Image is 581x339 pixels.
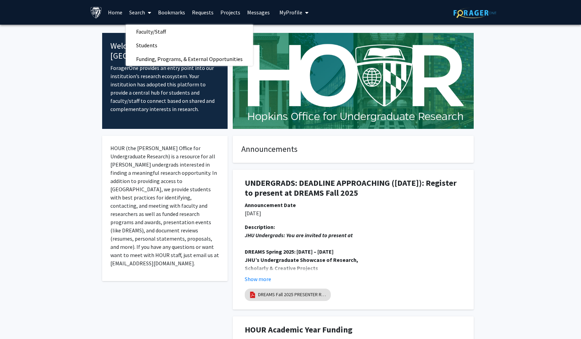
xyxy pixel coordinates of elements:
p: [DATE] [245,209,462,217]
div: Announcement Date [245,201,462,209]
img: Johns Hopkins University Logo [90,7,102,19]
span: Faculty/Staff [126,25,176,38]
span: Students [126,38,168,52]
strong: DREAMS Spring 2025: [DATE] – [DATE] [245,248,334,255]
p: ForagerOne provides an entry point into our institution’s research ecosystem. Your institution ha... [110,64,220,113]
h1: HOUR Academic Year Funding [245,325,462,335]
a: Bookmarks [155,0,189,24]
div: Description: [245,223,462,231]
span: My Profile [279,9,302,16]
strong: JHU’s Undergraduate Showcase of Research, [245,256,358,263]
img: pdf_icon.png [249,291,256,299]
a: Funding, Programs, & External Opportunities [126,54,253,64]
button: Show more [245,275,271,283]
h1: UNDERGRADS: DEADLINE APPROACHING ([DATE]): Register to present at DREAMS Fall 2025 [245,178,462,198]
p: HOUR (the [PERSON_NAME] Office for Undergraduate Research) is a resource for all [PERSON_NAME] un... [110,144,220,267]
strong: Scholarly & Creative Projects [245,265,318,271]
a: Students [126,40,253,50]
a: Projects [217,0,244,24]
a: Messages [244,0,273,24]
img: Cover Image [233,33,474,129]
a: Requests [189,0,217,24]
em: JHU Undergrads: You are invited to present at [245,232,353,239]
a: Faculty/Staff [126,26,253,37]
a: Home [105,0,126,24]
a: DREAMS Fall 2025 PRESENTER Registration [258,291,327,298]
img: ForagerOne Logo [453,8,496,18]
span: Funding, Programs, & External Opportunities [126,52,253,66]
h4: Announcements [241,144,465,154]
a: Search [126,0,155,24]
iframe: Chat [5,308,29,334]
h4: Welcome to [GEOGRAPHIC_DATA] [110,41,220,61]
